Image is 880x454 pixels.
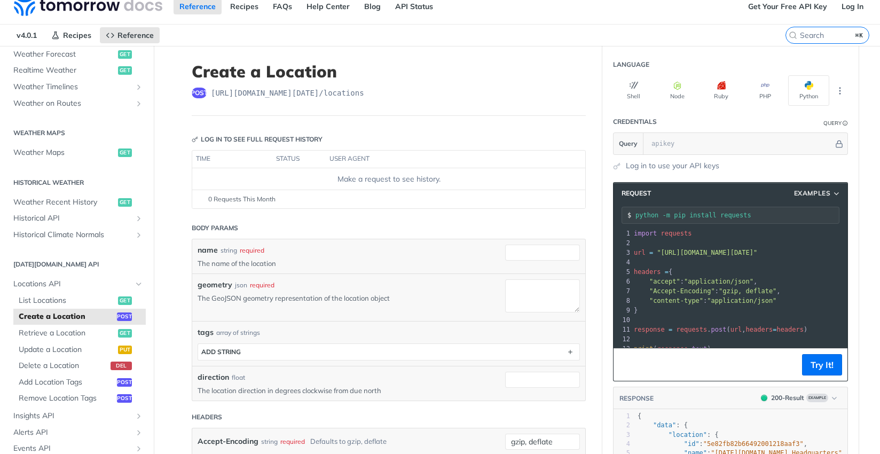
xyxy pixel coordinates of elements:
div: 10 [614,315,632,325]
span: post [117,312,132,321]
span: : [634,297,776,304]
span: = [669,326,672,333]
span: "location" [669,431,707,439]
span: } [634,307,638,314]
svg: Search [789,31,797,40]
div: required [250,280,274,290]
a: Weather Mapsget [8,145,146,161]
span: get [118,329,132,338]
span: Weather on Routes [13,98,132,109]
span: get [118,66,132,75]
span: Request [616,189,651,198]
i: Information [843,121,848,126]
span: Historical API [13,213,132,224]
span: Reference [117,30,154,40]
span: requests [677,326,708,333]
button: More Languages [832,83,848,99]
span: = [773,326,776,333]
span: ( . ) [634,345,711,353]
span: : { [638,431,719,439]
a: Update a Locationput [13,342,146,358]
span: Weather Recent History [13,197,115,208]
div: 5 [614,267,632,277]
span: headers [634,268,661,276]
button: Python [788,75,829,106]
div: 6 [614,277,632,286]
kbd: ⌘K [853,30,866,41]
div: string [261,434,278,449]
div: 200 - Result [771,393,804,403]
div: 9 [614,306,632,315]
a: Weather Forecastget [8,46,146,62]
div: Language [613,60,649,69]
p: The name of the location [198,259,489,268]
span: Events API [13,443,132,454]
div: 7 [614,286,632,296]
button: Hide [834,138,845,149]
a: Weather TimelinesShow subpages for Weather Timelines [8,79,146,95]
span: headers [746,326,773,333]
div: Query [823,119,842,127]
span: response [657,345,688,353]
div: required [280,434,305,449]
p: The GeoJSON geometry representation of the location object [198,293,489,303]
span: "application/json" [707,297,776,304]
h2: Historical Weather [8,178,146,187]
span: text [692,345,707,353]
span: 200 [761,395,767,401]
button: Shell [613,75,654,106]
a: Reference [100,27,160,43]
span: "application/json" [684,278,753,285]
div: 12 [614,334,632,344]
div: json [235,280,247,290]
button: Show subpages for Insights API [135,412,143,420]
span: https://api.tomorrow.io/v4/locations [211,88,364,98]
span: Remove Location Tags [19,393,114,404]
span: Recipes [63,30,91,40]
input: apikey [646,133,834,154]
span: response [634,326,665,333]
span: Delete a Location [19,361,108,371]
span: "Accept-Encoding" [649,287,715,295]
button: Show subpages for Historical API [135,214,143,223]
span: post [117,378,132,387]
span: "content-type" [649,297,703,304]
th: status [272,151,326,168]
span: : , [634,287,781,295]
a: Add Location Tagspost [13,374,146,390]
div: Headers [192,412,222,422]
span: Weather Maps [13,147,115,158]
button: Hide subpages for Locations API [135,280,143,288]
div: 4 [614,257,632,267]
div: 13 [614,344,632,354]
button: Show subpages for Weather Timelines [135,83,143,91]
div: 8 [614,296,632,306]
div: string [221,246,237,255]
span: Realtime Weather [13,65,115,76]
input: Request instructions [635,212,839,219]
a: Create a Locationpost [13,309,146,325]
span: Update a Location [19,345,115,355]
th: time [192,151,272,168]
span: get [118,296,132,305]
a: Delete a Locationdel [13,358,146,374]
span: : { [638,421,688,429]
span: get [118,50,132,59]
div: 4 [614,440,630,449]
span: "gzip, deflate" [719,287,776,295]
span: v4.0.1 [11,27,43,43]
div: float [232,373,245,382]
span: url [634,249,646,256]
span: List Locations [19,295,115,306]
span: post [711,326,727,333]
span: Retrieve a Location [19,328,115,339]
button: Show subpages for Events API [135,444,143,453]
div: Defaults to gzip, deflate [310,434,387,449]
span: Alerts API [13,427,132,438]
span: get [118,148,132,157]
button: 200200-ResultExample [756,393,842,403]
div: 3 [614,248,632,257]
button: Ruby [701,75,742,106]
span: tags [198,327,214,338]
span: Example [806,394,828,402]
